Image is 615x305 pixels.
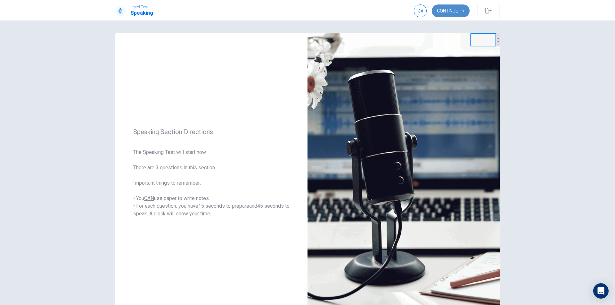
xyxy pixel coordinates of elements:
[432,4,470,17] button: Continue
[144,195,154,201] u: CAN
[133,148,290,218] span: The Speaking Test will start now. There are 3 questions in this section. Important things to reme...
[133,128,290,136] span: Speaking Section Directions
[198,203,249,209] u: 15 seconds to prepare
[131,5,153,9] span: Level Test
[131,9,153,17] h1: Speaking
[593,283,609,299] div: Open Intercom Messenger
